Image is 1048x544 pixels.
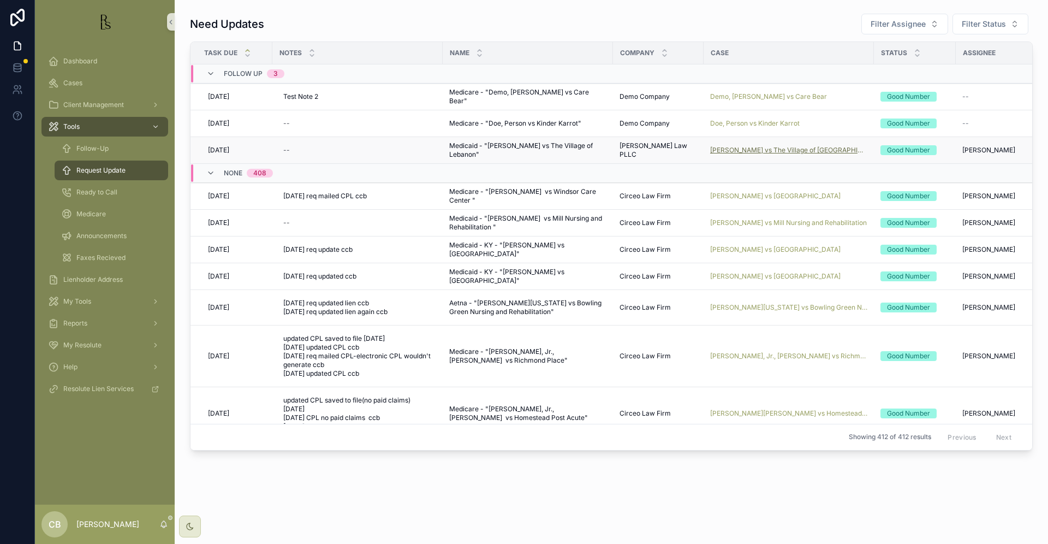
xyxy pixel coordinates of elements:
a: [PERSON_NAME] [962,352,1031,360]
span: Follow Up [224,69,263,78]
span: Follow-Up [76,144,109,153]
a: Reports [41,314,168,333]
a: updated CPL saved to file(no paid claims) [DATE] [DATE] CPL no paid claims ccb [DATE] no paid cla... [279,392,436,435]
span: Medicaid - KY - "[PERSON_NAME] vs [GEOGRAPHIC_DATA]" [449,241,566,258]
a: Good Number [880,92,949,102]
div: Good Number [887,271,930,281]
a: Help [41,357,168,377]
a: [DATE] req mailed CPL ccb [279,187,436,205]
div: 3 [273,69,278,78]
a: Test Note 2 [279,88,436,105]
a: Resolute Lien Services [41,379,168,399]
span: [PERSON_NAME] vs Mill Nursing and Rehabilitation [710,218,867,227]
a: [PERSON_NAME][US_STATE] vs Bowling Green Nursing and Rehabilitation [710,303,867,312]
span: [DATE] [208,245,229,254]
a: Medicare - "Demo, [PERSON_NAME] vs Care Bear" [449,88,606,105]
span: -- [962,92,969,101]
span: [PERSON_NAME] [962,352,1015,360]
a: [PERSON_NAME] vs [GEOGRAPHIC_DATA] [710,272,841,281]
span: Tools [63,122,80,131]
span: [DATE] req update ccb [283,245,353,254]
a: Medicare [55,204,168,224]
a: Circeo Law Firm [620,303,697,312]
span: Request Update [76,166,126,175]
a: [DATE] req updated lien ccb [DATE] req updated lien again ccb [279,294,436,321]
span: Assignee [963,49,996,57]
a: Medicare - "[PERSON_NAME] vs Windsor Care Center " [449,187,606,205]
span: [DATE] [208,192,229,200]
span: [PERSON_NAME] [962,192,1015,200]
span: [PERSON_NAME][PERSON_NAME] vs Homestead Post Acute [710,409,867,418]
a: Good Number [880,303,949,312]
span: Demo, [PERSON_NAME] vs Care Bear [710,92,827,101]
span: Circeo Law Firm [620,409,671,418]
button: Select Button [861,14,948,34]
span: Circeo Law Firm [620,303,671,312]
a: My Tools [41,292,168,311]
a: Medicare - "[PERSON_NAME], Jr., [PERSON_NAME] vs Homestead Post Acute" [449,405,606,422]
a: Lienholder Address [41,270,168,289]
div: Good Number [887,218,930,228]
span: updated CPL saved to file [DATE] [DATE] updated CPL ccb [DATE] req mailed CPL-electronic CPL woul... [283,334,432,378]
a: Medicaid - KY - "[PERSON_NAME] vs [GEOGRAPHIC_DATA]" [449,241,606,258]
span: [PERSON_NAME] Law PLLC [620,141,697,159]
span: None [224,169,242,178]
span: Medicare - "[PERSON_NAME], Jr., [PERSON_NAME] vs Homestead Post Acute" [449,405,588,422]
a: [PERSON_NAME] vs [GEOGRAPHIC_DATA] [710,192,867,200]
span: Client Management [63,100,124,109]
span: Status [881,49,907,57]
a: [PERSON_NAME] [962,245,1031,254]
div: Good Number [887,245,930,255]
a: Good Number [880,119,949,128]
a: Good Number [880,218,949,228]
a: Medicare - "Doe, Person vs Kinder Karrot" [449,119,606,128]
span: [DATE] [208,119,229,128]
div: Good Number [887,303,930,312]
a: [DATE] [204,299,266,316]
span: Cases [63,79,82,87]
a: Request Update [55,161,168,180]
div: Good Number [887,351,930,361]
span: Notes [279,49,302,57]
span: [PERSON_NAME] [962,272,1015,281]
div: -- [283,146,290,155]
a: Demo Company [620,119,697,128]
a: -- [962,119,1031,128]
span: Medicare - "Demo, [PERSON_NAME] vs Care Bear" [449,88,591,105]
span: Medicare [76,210,106,218]
a: [PERSON_NAME] [962,192,1031,200]
span: -- [962,119,969,128]
span: [PERSON_NAME] [962,218,1015,227]
span: Showing 412 of 412 results [849,433,931,442]
a: [DATE] req update ccb [279,241,436,258]
a: Demo Company [620,92,697,101]
a: [PERSON_NAME] vs The Village of [GEOGRAPHIC_DATA] [710,146,867,155]
a: [DATE] req updated ccb [279,268,436,285]
a: Tools [41,117,168,137]
span: Case [711,49,729,57]
span: updated CPL saved to file(no paid claims) [DATE] [DATE] CPL no paid claims ccb [DATE] no paid cla... [283,396,432,431]
span: [DATE] [208,272,229,281]
span: My Resolute [63,341,102,350]
a: [PERSON_NAME] vs [GEOGRAPHIC_DATA] [710,272,867,281]
div: scrollable content [35,44,175,413]
span: My Tools [63,297,91,306]
a: Circeo Law Firm [620,409,697,418]
a: [PERSON_NAME] vs [GEOGRAPHIC_DATA] [710,245,867,254]
a: Follow-Up [55,139,168,158]
a: Good Number [880,245,949,255]
a: [DATE] [204,405,266,422]
a: [DATE] [204,268,266,285]
span: [DATE] [208,352,229,360]
a: [PERSON_NAME] vs [GEOGRAPHIC_DATA] [710,245,841,254]
a: [DATE] [204,115,266,132]
span: Aetna - "[PERSON_NAME][US_STATE] vs Bowling Green Nursing and Rehabilitation" [449,299,603,316]
a: [DATE] [204,214,266,232]
span: Medicaid - "[PERSON_NAME] vs Mill Nursing and Rehabilitation " [449,214,604,231]
span: Medicare - "Doe, Person vs Kinder Karrot" [449,119,581,127]
span: [DATE] req updated ccb [283,272,356,281]
a: [PERSON_NAME] [962,218,1031,227]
